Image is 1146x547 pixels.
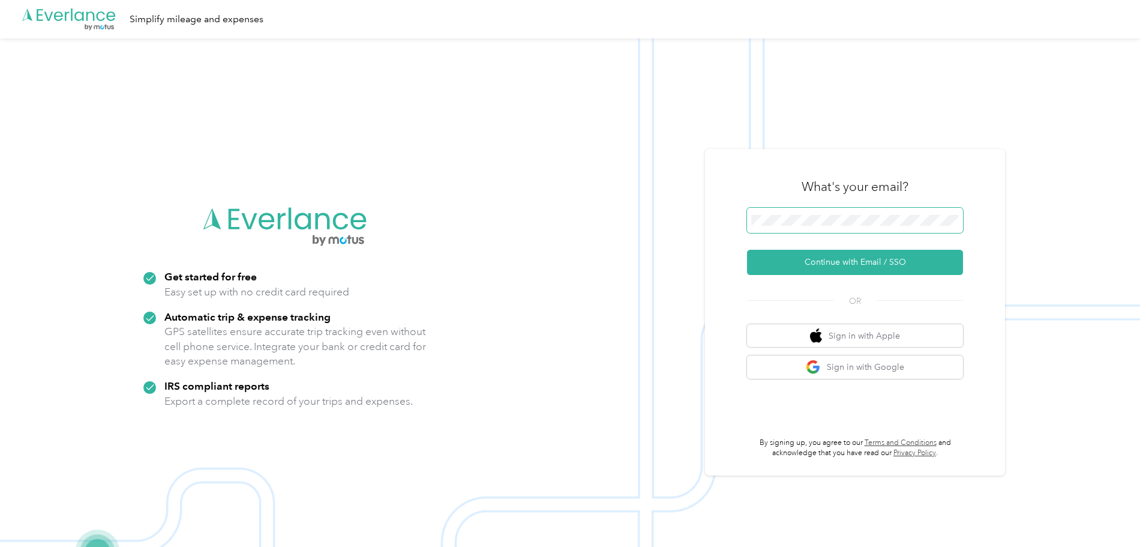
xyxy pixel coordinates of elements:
[893,449,936,458] a: Privacy Policy
[747,438,963,459] p: By signing up, you agree to our and acknowledge that you have read our .
[164,379,269,392] strong: IRS compliant reports
[164,270,257,283] strong: Get started for free
[865,438,937,447] a: Terms and Conditions
[164,324,427,369] p: GPS satellites ensure accurate trip tracking even without cell phone service. Integrate your bank...
[747,324,963,348] button: apple logoSign in with Apple
[164,310,331,323] strong: Automatic trip & expense tracking
[747,250,963,275] button: Continue with Email / SSO
[747,355,963,379] button: google logoSign in with Google
[806,360,821,375] img: google logo
[810,328,822,343] img: apple logo
[164,285,349,300] p: Easy set up with no credit card required
[164,394,413,409] p: Export a complete record of your trips and expenses.
[130,12,263,27] div: Simplify mileage and expenses
[802,178,908,195] h3: What's your email?
[834,295,876,307] span: OR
